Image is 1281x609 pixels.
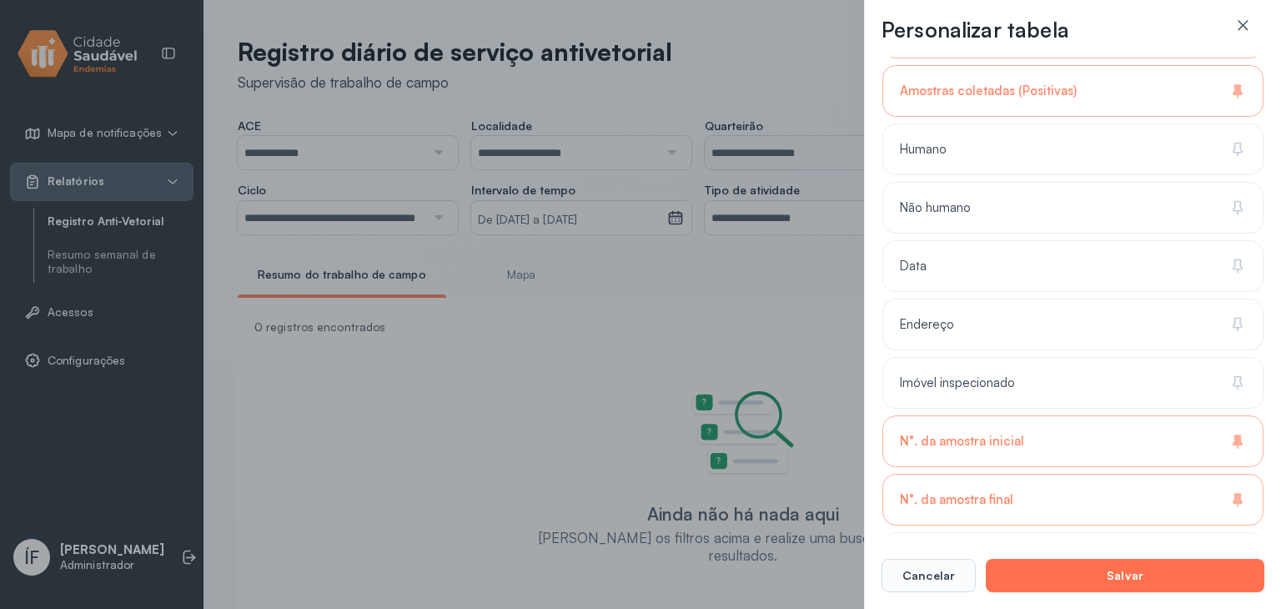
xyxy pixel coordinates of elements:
span: Imóvel inspecionado [900,375,1015,391]
button: Salvar [986,559,1264,592]
span: Amostras coletadas (Positivas) [900,83,1077,99]
span: Humano [900,142,947,158]
h3: Personalizar tabela [882,17,1069,43]
span: Não humano [900,200,971,216]
span: Endereço [900,317,954,333]
span: Data [900,259,927,274]
span: N°. da amostra final [900,492,1013,508]
button: Cancelar [882,559,976,592]
span: N°. da amostra inicial [900,434,1024,450]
